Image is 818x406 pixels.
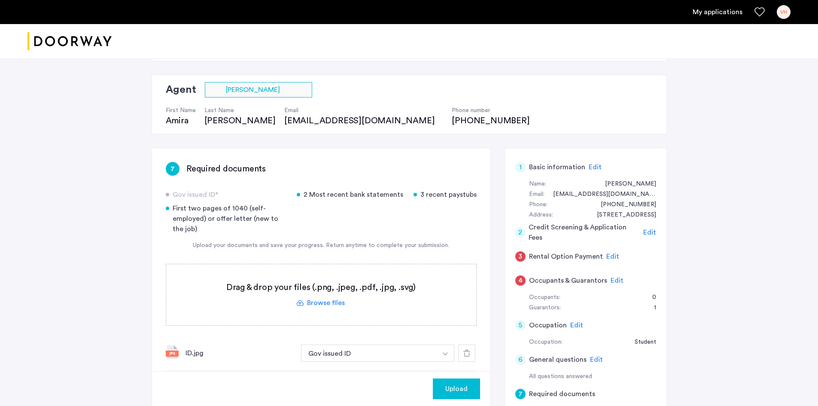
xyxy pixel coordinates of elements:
[204,115,276,127] div: [PERSON_NAME]
[529,320,567,330] h5: Occupation
[777,5,791,19] div: VH
[166,241,477,250] div: Upload your documents and save your progress. Return anytime to complete your submission.
[166,203,286,234] div: First two pages of 1040 (self-employed) or offer letter (new to the job)
[606,253,619,260] span: Edit
[452,106,529,115] h4: Phone number
[529,222,640,243] h5: Credit Screening & Application Fees
[284,115,443,127] div: [EMAIL_ADDRESS][DOMAIN_NAME]
[166,115,196,127] div: Amira
[529,389,595,399] h5: Required documents
[166,189,286,200] div: Gov issued ID*
[166,82,196,98] h2: Agent
[185,348,294,358] div: ID.jpg
[27,25,112,58] a: Cazamio logo
[529,179,546,189] div: Name:
[544,189,656,200] div: v.huynh0917@gmail.com
[529,303,561,313] div: Guarantors:
[204,106,276,115] h4: Last Name
[301,345,438,362] button: button
[529,162,585,172] h5: Basic information
[644,293,656,303] div: 0
[588,210,656,220] div: 1368 Pacific Street, #3
[592,200,656,210] div: +12035034119
[27,25,112,58] img: logo
[570,322,583,329] span: Edit
[515,227,526,238] div: 2
[529,372,656,382] div: All questions answered
[529,200,547,210] div: Phone:
[443,352,448,356] img: arrow
[433,379,480,399] button: button
[596,179,656,189] div: Vanessa Huynh
[414,189,477,200] div: 3 recent paystubs
[590,356,603,363] span: Edit
[589,164,602,171] span: Edit
[529,189,544,200] div: Email:
[166,106,196,115] h4: First Name
[529,275,607,286] h5: Occupants & Guarantors
[529,337,563,348] div: Occupation:
[693,7,742,17] a: My application
[515,251,526,262] div: 3
[611,277,623,284] span: Edit
[515,162,526,172] div: 1
[643,229,656,236] span: Edit
[529,251,603,262] h5: Rental Option Payment
[515,275,526,286] div: 4
[297,189,403,200] div: 2 Most recent bank statements
[645,303,656,313] div: 1
[626,337,656,348] div: Student
[166,345,179,358] img: file
[529,210,553,220] div: Address:
[529,293,560,303] div: Occupants:
[284,106,443,115] h4: Email
[529,354,587,365] h5: General questions
[754,7,765,17] a: Favorites
[515,389,526,399] div: 7
[515,320,526,330] div: 5
[452,115,529,127] div: [PHONE_NUMBER]
[186,163,266,175] h3: Required documents
[445,384,468,394] span: Upload
[515,354,526,365] div: 6
[437,345,454,362] button: button
[166,162,179,176] div: 7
